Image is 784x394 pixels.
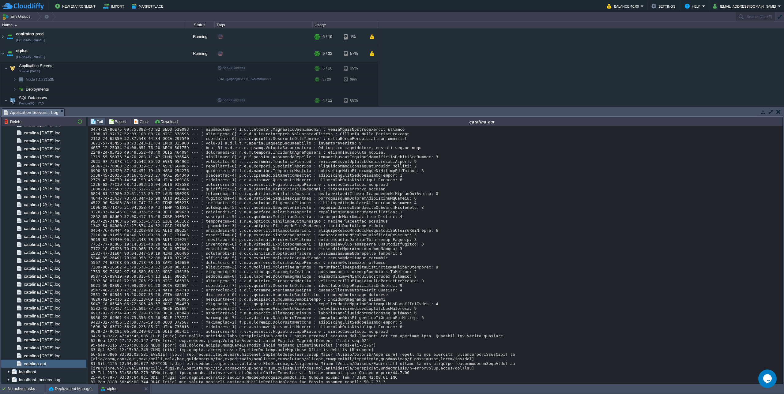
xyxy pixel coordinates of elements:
a: catalina.[DATE].log [23,234,62,239]
button: Clear [134,119,151,124]
img: AMDAwAAAACH5BAEAAAAALAAAAAABAAEAAAICRAEAOw== [8,94,17,107]
img: AMDAwAAAACH5BAEAAAAALAAAAAABAAEAAAICRAEAOw== [0,45,5,62]
div: 39% [344,62,364,74]
a: catalina.[DATE].log [23,297,62,303]
button: Download [154,119,179,124]
button: Tail [91,119,105,124]
a: catalina.[DATE].log [23,186,62,191]
span: PostgreSQL 17.5 [19,102,44,105]
a: catalina.[DATE].log [23,218,62,223]
img: AMDAwAAAACH5BAEAAAAALAAAAAABAAEAAAICRAEAOw== [13,75,17,84]
img: AMDAwAAAACH5BAEAAAAALAAAAAABAAEAAAICRAEAOw== [17,75,25,84]
button: Marketplace [132,2,165,10]
img: AMDAwAAAACH5BAEAAAAALAAAAAABAAEAAAICRAEAOw== [6,45,14,62]
a: catalina.[DATE].log [23,154,62,159]
a: catalina.[DATE].log [23,313,62,319]
a: catalina.[DATE].log [23,281,62,287]
span: catalina.[DATE].log [23,162,62,167]
button: Env Groups [2,12,32,21]
a: catalina.[DATE].log [23,305,62,311]
a: localhost_access_log [18,377,61,382]
span: catalina.[DATE].log [23,273,62,279]
span: catalina.[DATE].log [23,353,62,358]
button: Balance ₹0.00 [607,2,641,10]
img: AMDAwAAAACH5BAEAAAAALAAAAAABAAEAAAICRAEAOw== [17,84,25,94]
span: Application Servers [18,63,55,68]
button: [EMAIL_ADDRESS][DOMAIN_NAME] [713,2,778,10]
span: 231535 [25,77,55,82]
button: Import [103,2,126,10]
button: Deployment Manager [49,386,93,392]
div: No active tasks [8,384,46,394]
button: New Environment [55,2,97,10]
a: catalina.[DATE].log [23,202,62,207]
img: AMDAwAAAACH5BAEAAAAALAAAAAABAAEAAAICRAEAOw== [13,84,17,94]
span: catalina.[DATE].log [23,329,62,335]
a: contratos-prod [16,31,44,37]
a: catalina.[DATE].log [23,130,62,136]
img: AMDAwAAAACH5BAEAAAAALAAAAAABAAEAAAICRAEAOw== [4,62,8,74]
span: [DATE]-openjdk-17.0.15-almalinux-9 [217,77,271,81]
div: 6 / 19 [322,28,332,45]
a: catalina.[DATE].log [23,345,62,351]
div: catalina.out [182,119,782,124]
span: catalina.[DATE].log [23,265,62,271]
span: catalina.[DATE].log [23,226,62,231]
div: 39% [344,75,364,84]
a: localhost [18,369,37,374]
a: catalina.[DATE].log [23,138,62,144]
a: catalina.[DATE].log [23,289,62,295]
a: catalina.[DATE].log [23,250,62,255]
span: catalina.[DATE].log [23,170,62,175]
button: ctplus [101,386,117,392]
a: catalina.[DATE].log [23,146,62,152]
a: catalina.[DATE].log [23,194,62,199]
a: catalina.[DATE].log [23,178,62,183]
a: catalina.[DATE].log [23,210,62,215]
a: catalina.[DATE].log [23,242,62,247]
a: [DOMAIN_NAME] [16,54,45,60]
a: SQL DatabasesPostgreSQL 17.5 [18,96,48,100]
img: AMDAwAAAACH5BAEAAAAALAAAAAABAAEAAAICRAEAOw== [4,94,8,107]
div: 4 / 12 [322,94,332,107]
span: Tomcat [DATE] [19,69,40,73]
img: AMDAwAAAACH5BAEAAAAALAAAAAABAAEAAAICRAEAOw== [6,28,14,45]
span: no SLB access [217,98,245,102]
img: AMDAwAAAACH5BAEAAAAALAAAAAABAAEAAAICRAEAOw== [0,28,5,45]
a: Deployments [25,87,50,92]
img: AMDAwAAAACH5BAEAAAAALAAAAAABAAEAAAICRAEAOw== [8,62,17,74]
a: catalina.out [23,361,47,366]
span: catalina.[DATE].log [23,257,62,263]
div: 1% [344,28,364,45]
div: Usage [313,21,378,28]
span: catalina.[DATE].log [23,321,62,327]
div: Name [1,21,184,28]
a: Application ServersTomcat [DATE] [18,63,55,68]
div: Tags [215,21,312,28]
div: Status [184,21,214,28]
img: AMDAwAAAACH5BAEAAAAALAAAAAABAAEAAAICRAEAOw== [14,24,17,26]
a: ctplus [16,48,28,54]
div: 68% [344,94,364,107]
